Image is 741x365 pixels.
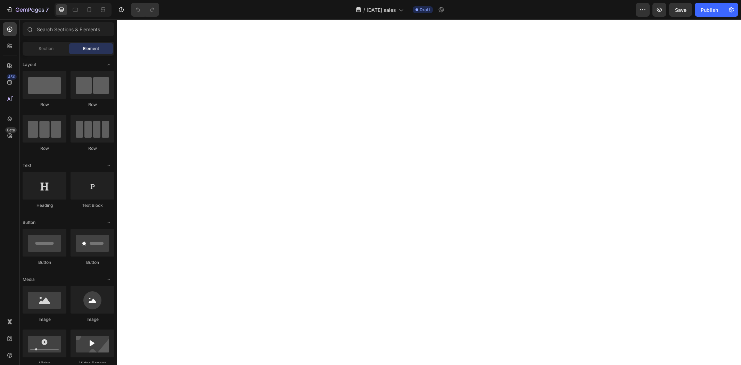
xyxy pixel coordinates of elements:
[7,74,17,80] div: 450
[3,3,52,17] button: 7
[131,3,159,17] div: Undo/Redo
[23,162,31,169] span: Text
[71,145,114,152] div: Row
[103,217,114,228] span: Toggle open
[669,3,692,17] button: Save
[23,62,36,68] span: Layout
[71,202,114,209] div: Text Block
[23,145,66,152] div: Row
[117,19,741,365] iframe: Design area
[675,7,686,13] span: Save
[23,259,66,266] div: Button
[23,276,35,283] span: Media
[695,3,724,17] button: Publish
[46,6,49,14] p: 7
[39,46,53,52] span: Section
[23,219,35,226] span: Button
[103,274,114,285] span: Toggle open
[367,6,396,14] span: [DATE] sales
[23,316,66,323] div: Image
[5,127,17,133] div: Beta
[103,160,114,171] span: Toggle open
[23,202,66,209] div: Heading
[23,102,66,108] div: Row
[23,22,114,36] input: Search Sections & Elements
[103,59,114,70] span: Toggle open
[71,259,114,266] div: Button
[363,6,365,14] span: /
[420,7,430,13] span: Draft
[71,102,114,108] div: Row
[71,316,114,323] div: Image
[83,46,99,52] span: Element
[701,6,718,14] div: Publish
